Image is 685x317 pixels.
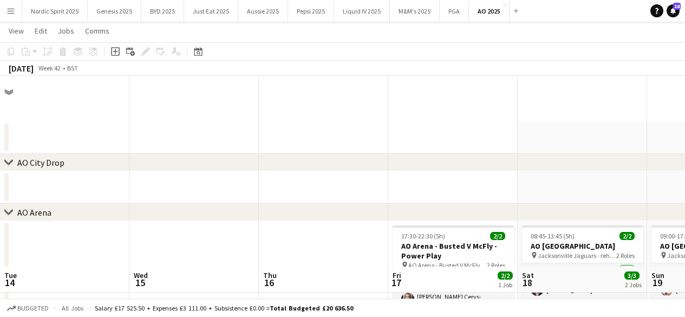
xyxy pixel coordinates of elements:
app-card-role: Events (Event Staff)1/117:30-22:30 (5h)[PERSON_NAME] Cerys- [PERSON_NAME] [393,273,514,313]
span: Tue [4,270,17,280]
app-card-role: Events (Character Performer)1/108:45-13:45 (5h)[PERSON_NAME] [522,263,643,300]
span: Edit [35,26,47,36]
button: Liquid IV 2025 [334,1,390,22]
div: AO Arena [17,207,51,218]
a: Comms [81,24,114,38]
span: Sun [651,270,664,280]
span: Wed [134,270,148,280]
span: 15 [132,276,148,289]
button: Nordic Spirit 2025 [22,1,88,22]
a: Jobs [54,24,79,38]
span: 2/2 [498,271,513,280]
span: Week 42 [36,64,63,72]
a: View [4,24,28,38]
span: View [9,26,24,36]
span: Thu [263,270,277,280]
button: AO 2025 [469,1,510,22]
div: AO City Drop [17,157,64,168]
button: PGA [440,1,469,22]
div: 2 Jobs [625,281,642,289]
span: Jobs [58,26,74,36]
span: 3/3 [624,271,640,280]
button: Aussie 2025 [238,1,288,22]
button: Genesis 2025 [88,1,141,22]
span: 08:45-13:45 (5h) [531,232,575,240]
span: Sat [522,270,534,280]
span: Total Budgeted £20 636.50 [270,304,353,312]
span: Budgeted [17,305,49,312]
span: 14 [3,276,17,289]
div: Salary £17 525.50 + Expenses £3 111.00 + Subsistence £0.00 = [95,304,353,312]
span: Fri [393,270,401,280]
span: Comms [85,26,109,36]
div: BST [67,64,78,72]
span: 17:30-22:30 (5h) [401,232,445,240]
span: AO Arena - Busted V McFly - Power Play - times tbc [408,261,487,269]
button: Just Eat 2025 [184,1,238,22]
span: 18 [520,276,534,289]
span: 2 Roles [487,261,505,269]
span: All jobs [60,304,86,312]
button: Pepsi 2025 [288,1,334,22]
span: 16 [262,276,277,289]
span: 2 Roles [616,251,635,260]
button: BYD 2025 [141,1,184,22]
div: [DATE] [9,63,34,74]
h3: AO [GEOGRAPHIC_DATA] [522,241,643,251]
span: 2/2 [619,232,635,240]
div: 1 Job [498,281,512,289]
span: 2/2 [490,232,505,240]
span: 19 [650,276,664,289]
h3: AO Arena - Busted V McFly - Power Play [393,241,514,261]
button: M&M's 2025 [390,1,440,22]
a: Edit [30,24,51,38]
span: Jacksonville Jaguars - rehearsal [538,251,616,260]
a: 18 [667,4,680,17]
span: 18 [673,3,681,10]
button: Budgeted [5,302,50,314]
span: 17 [391,276,401,289]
